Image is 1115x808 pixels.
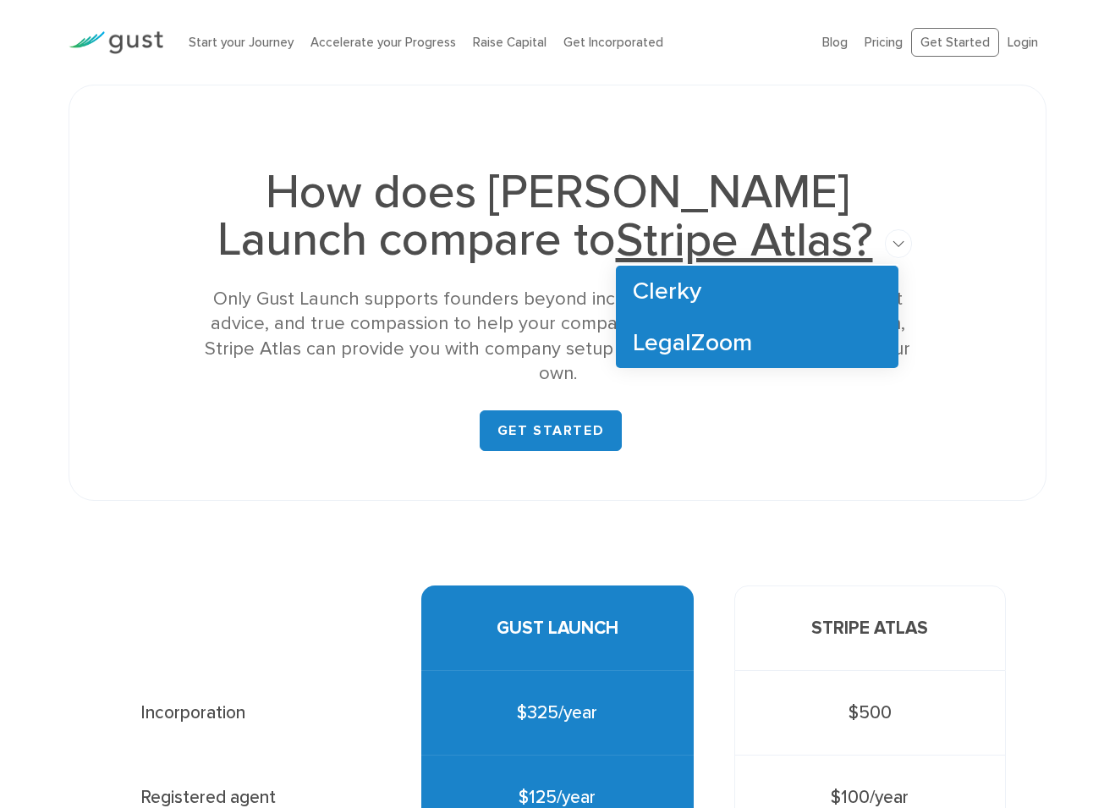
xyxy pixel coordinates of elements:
[822,35,848,50] a: Blog
[421,671,693,756] div: $325/year
[911,28,999,58] a: Get Started
[200,287,914,387] div: Only Gust Launch supports founders beyond incorporation with legal tools, honest advice, and true...
[734,671,1006,756] div: $500
[189,35,294,50] a: Start your Journey
[473,35,547,50] a: Raise Capital
[421,585,693,671] div: GUST LAUNCH
[69,31,163,54] img: Gust Logo
[563,35,663,50] a: Get Incorporated
[616,317,898,369] a: LegalZoom
[1008,35,1038,50] a: Login
[480,410,623,451] a: GET STARTED
[734,585,1006,671] div: STRIPE ATLAS
[310,35,456,50] a: Accelerate your Progress
[616,266,898,317] a: Clerky
[616,212,873,268] span: Stripe Atlas?
[865,35,903,50] a: Pricing
[200,168,914,265] h1: How does [PERSON_NAME] Launch compare to
[109,671,381,756] div: Incorporation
